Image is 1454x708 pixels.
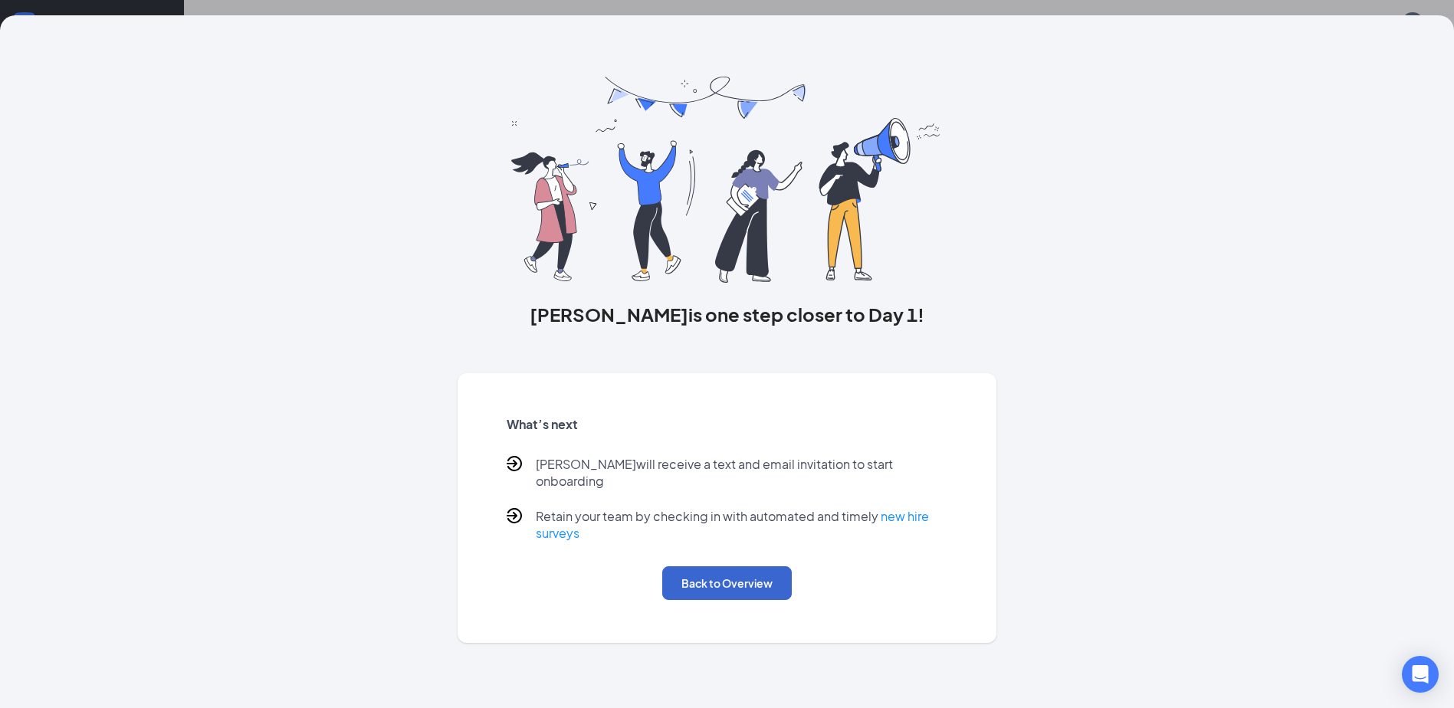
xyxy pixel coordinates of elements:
[536,508,929,541] a: new hire surveys
[662,566,792,600] button: Back to Overview
[1402,656,1439,693] div: Open Intercom Messenger
[536,456,948,490] p: [PERSON_NAME] will receive a text and email invitation to start onboarding
[458,301,997,327] h3: [PERSON_NAME] is one step closer to Day 1!
[536,508,948,542] p: Retain your team by checking in with automated and timely
[511,77,943,283] img: you are all set
[507,416,948,433] h5: What’s next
